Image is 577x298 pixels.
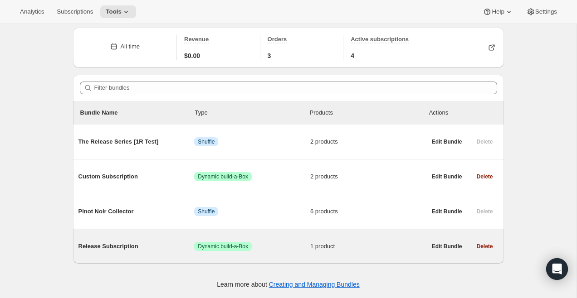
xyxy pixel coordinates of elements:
button: Edit Bundle [426,205,468,218]
p: Bundle Name [80,108,195,117]
span: 4 [351,51,354,60]
button: Settings [521,5,562,18]
div: Actions [429,108,497,117]
div: Type [195,108,310,117]
span: Analytics [20,8,44,15]
span: Help [492,8,504,15]
div: Products [310,108,425,117]
span: Shuffle [198,138,215,145]
span: Edit Bundle [432,208,462,215]
button: Delete [471,240,498,253]
button: Delete [471,170,498,183]
span: Edit Bundle [432,173,462,180]
span: Edit Bundle [432,138,462,145]
button: Analytics [15,5,49,18]
span: Active subscriptions [351,36,409,43]
span: 2 products [310,172,426,181]
span: Orders [268,36,287,43]
span: Dynamic build-a-Box [198,173,248,180]
div: Open Intercom Messenger [546,258,568,280]
span: Custom Subscription [78,172,195,181]
button: Help [477,5,518,18]
button: Subscriptions [51,5,98,18]
button: Edit Bundle [426,240,468,253]
button: Tools [100,5,136,18]
span: Delete [476,173,493,180]
span: Shuffle [198,208,215,215]
span: Tools [106,8,122,15]
span: Subscriptions [57,8,93,15]
span: 6 products [310,207,426,216]
span: 3 [268,51,271,60]
button: Edit Bundle [426,170,468,183]
span: Edit Bundle [432,243,462,250]
input: Filter bundles [94,82,497,94]
span: Release Subscription [78,242,195,251]
span: Dynamic build-a-Box [198,243,248,250]
span: Revenue [184,36,209,43]
p: Learn more about [217,280,359,289]
span: $0.00 [184,51,200,60]
span: 2 products [310,137,426,146]
span: Delete [476,243,493,250]
button: Edit Bundle [426,135,468,148]
span: Pinot Noir Collector [78,207,195,216]
span: The Release Series [1R Test] [78,137,195,146]
span: 1 product [310,242,426,251]
a: Creating and Managing Bundles [269,281,360,288]
div: All time [120,42,140,51]
span: Settings [535,8,557,15]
